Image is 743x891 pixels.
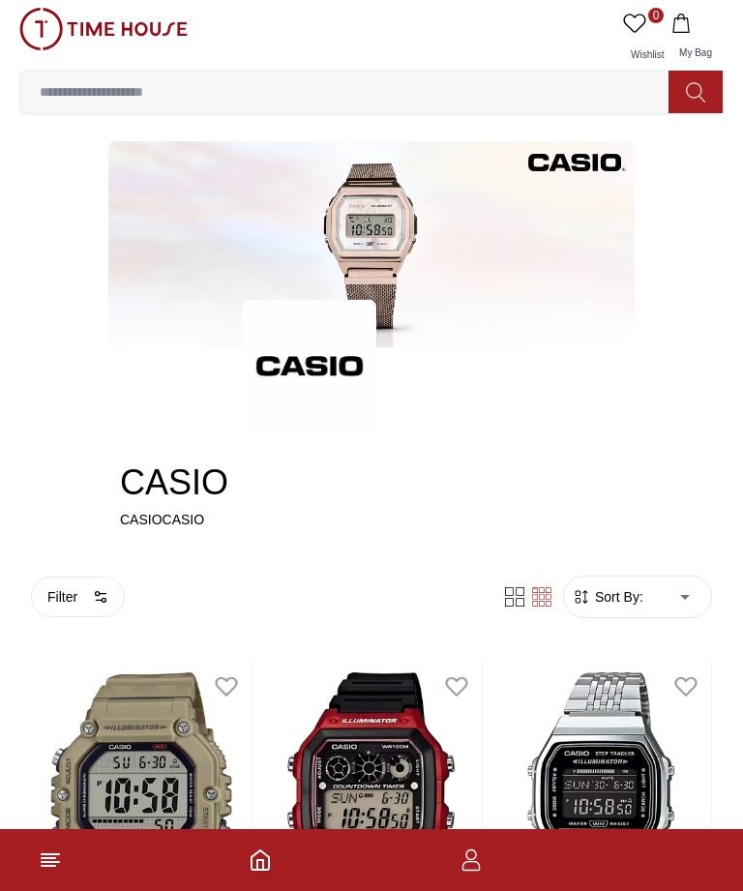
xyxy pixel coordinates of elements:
span: Sort By: [591,587,643,607]
span: My Bag [671,47,720,58]
button: Sort By: [572,587,643,607]
img: ... [108,141,635,347]
p: CASIOCASIO [120,510,623,529]
img: ... [243,299,376,433]
a: 0Wishlist [619,8,668,70]
img: ... [19,8,188,50]
h2: CASIO [120,463,623,502]
button: Filter [31,577,125,617]
span: Wishlist [623,49,671,60]
span: 0 [648,8,664,23]
button: My Bag [668,8,724,70]
a: Home [249,848,272,872]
